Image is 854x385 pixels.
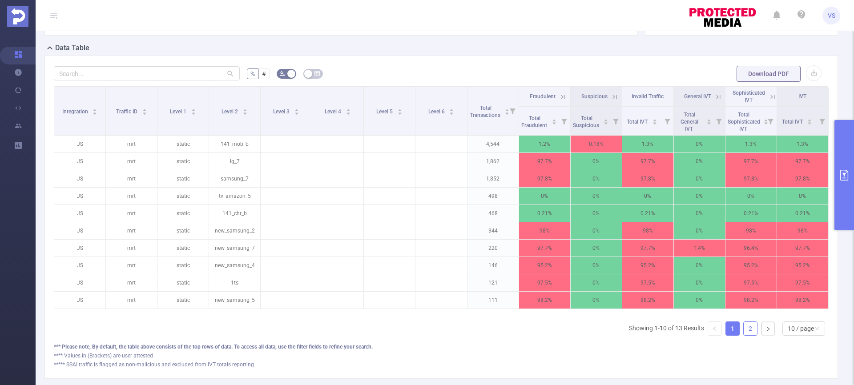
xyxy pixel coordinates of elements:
i: icon: caret-up [552,118,556,120]
i: icon: caret-up [653,118,657,120]
i: icon: caret-down [398,111,403,114]
a: 1 [726,322,739,335]
i: Filter menu [764,107,777,135]
p: mrt [106,170,157,187]
p: 0% [674,257,725,274]
i: icon: caret-down [706,121,711,124]
p: 0% [674,188,725,205]
li: Previous Page [708,321,722,336]
p: 98% [777,222,828,239]
p: JS [54,188,105,205]
p: 97.7% [777,153,828,170]
span: Fraudulent [530,93,556,100]
p: 0% [571,153,622,170]
p: 95.2% [777,257,828,274]
i: Filter menu [609,107,622,135]
i: icon: caret-down [93,111,97,114]
span: Invalid Traffic [632,93,664,100]
p: 97.8% [622,170,673,187]
i: Filter menu [558,107,570,135]
p: JS [54,257,105,274]
div: Sort [294,108,299,113]
p: 97.5% [777,274,828,291]
div: *** Please note, By default, the table above consists of the top rows of data. To access all data... [54,343,829,351]
p: static [157,170,209,187]
div: Sort [552,118,557,123]
p: 0% [674,153,725,170]
p: 0.21% [777,205,828,222]
p: static [157,136,209,152]
p: 98.2% [622,292,673,309]
span: Level 5 [376,108,394,115]
i: icon: left [712,326,717,331]
button: Download PDF [737,66,801,82]
i: icon: caret-up [191,108,196,110]
p: 344 [467,222,519,239]
span: Total Fraudulent [521,115,548,128]
i: icon: caret-down [807,121,812,124]
span: Total General IVT [681,112,698,132]
a: 2 [744,322,757,335]
i: icon: caret-up [505,108,510,110]
span: Level 3 [273,108,291,115]
p: 96.4% [725,240,777,257]
p: 98% [519,222,570,239]
i: icon: caret-up [346,108,351,110]
p: 0% [674,274,725,291]
i: icon: bg-colors [280,71,285,76]
i: icon: caret-down [142,111,147,114]
i: icon: caret-down [552,121,556,124]
p: 0% [519,188,570,205]
div: ***** SSAI traffic is flagged as non-malicious and excluded from IVT totals reporting [54,361,829,369]
i: icon: caret-down [294,111,299,114]
img: Protected Media [7,6,28,27]
p: 0% [571,240,622,257]
p: 0% [674,205,725,222]
p: 0% [571,205,622,222]
p: 111 [467,292,519,309]
span: Total Transactions [470,105,502,118]
p: 97.8% [519,170,570,187]
span: Sophisticated IVT [733,90,765,103]
p: 146 [467,257,519,274]
span: Level 2 [222,108,239,115]
p: 0% [571,274,622,291]
span: # [262,70,266,77]
i: icon: down [814,326,820,332]
p: static [157,205,209,222]
p: JS [54,170,105,187]
p: new_samsung_4 [209,257,260,274]
p: 97.8% [725,170,777,187]
p: 1,862 [467,153,519,170]
span: % [250,70,255,77]
p: JS [54,153,105,170]
p: 1.4% [674,240,725,257]
p: 98.2% [777,292,828,309]
p: 121 [467,274,519,291]
span: Traffic ID [116,108,139,115]
div: Sort [706,118,712,123]
p: mrt [106,257,157,274]
p: 0.21% [519,205,570,222]
span: Total IVT [627,119,649,125]
p: 97.7% [622,240,673,257]
p: JS [54,274,105,291]
p: 0% [622,188,673,205]
input: Search... [54,66,240,80]
p: 98% [725,222,777,239]
p: 0.21% [725,205,777,222]
p: 1.3% [622,136,673,152]
p: JS [54,205,105,222]
span: Total IVT [782,119,804,125]
p: 498 [467,188,519,205]
p: static [157,153,209,170]
span: General IVT [684,93,711,100]
p: 97.5% [622,274,673,291]
p: new_samsung_5 [209,292,260,309]
i: icon: caret-down [346,111,351,114]
p: 0.18% [571,136,622,152]
p: 97.5% [725,274,777,291]
p: JS [54,136,105,152]
i: icon: caret-up [706,118,711,120]
i: icon: caret-up [243,108,248,110]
